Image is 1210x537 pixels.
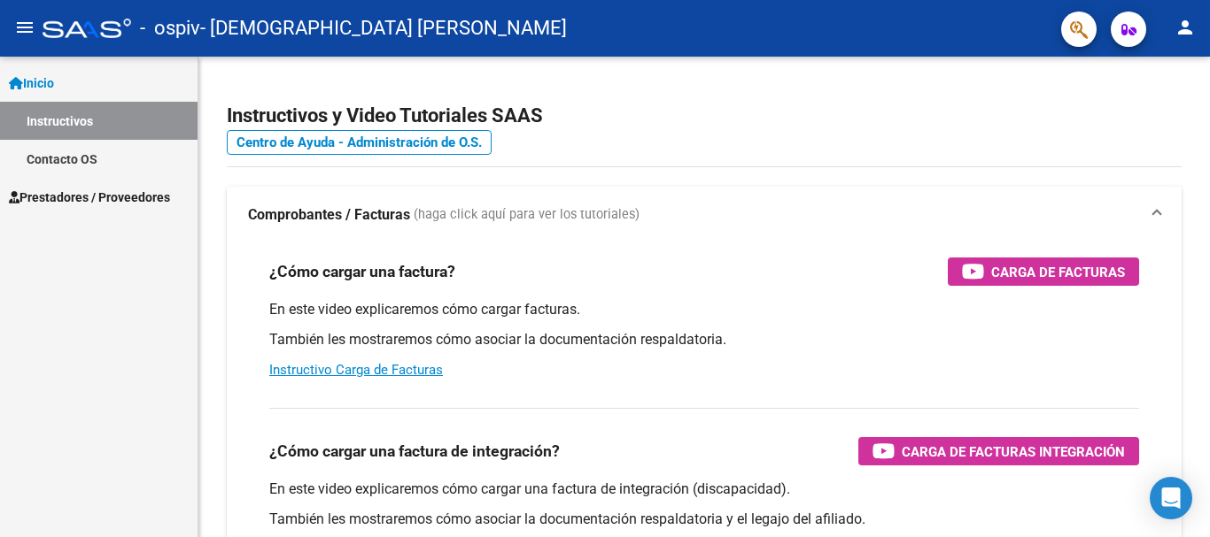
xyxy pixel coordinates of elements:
mat-icon: person [1175,17,1196,38]
h2: Instructivos y Video Tutoriales SAAS [227,99,1182,133]
span: Inicio [9,73,54,93]
h3: ¿Cómo cargar una factura de integración? [269,439,560,464]
span: Carga de Facturas [991,261,1125,283]
a: Instructivo Carga de Facturas [269,362,443,378]
mat-expansion-panel-header: Comprobantes / Facturas (haga click aquí para ver los tutoriales) [227,187,1182,243]
p: También les mostraremos cómo asociar la documentación respaldatoria y el legajo del afiliado. [269,510,1139,529]
p: En este video explicaremos cómo cargar una factura de integración (discapacidad). [269,479,1139,499]
p: En este video explicaremos cómo cargar facturas. [269,300,1139,319]
span: (haga click aquí para ver los tutoriales) [414,205,640,225]
span: Carga de Facturas Integración [902,441,1125,463]
span: - [DEMOGRAPHIC_DATA] [PERSON_NAME] [200,9,567,48]
strong: Comprobantes / Facturas [248,205,410,225]
a: Centro de Ayuda - Administración de O.S. [227,130,492,155]
span: - ospiv [140,9,200,48]
div: Open Intercom Messenger [1150,477,1192,519]
button: Carga de Facturas Integración [858,437,1139,465]
span: Prestadores / Proveedores [9,188,170,207]
h3: ¿Cómo cargar una factura? [269,259,455,284]
button: Carga de Facturas [948,257,1139,286]
mat-icon: menu [14,17,35,38]
p: También les mostraremos cómo asociar la documentación respaldatoria. [269,330,1139,349]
